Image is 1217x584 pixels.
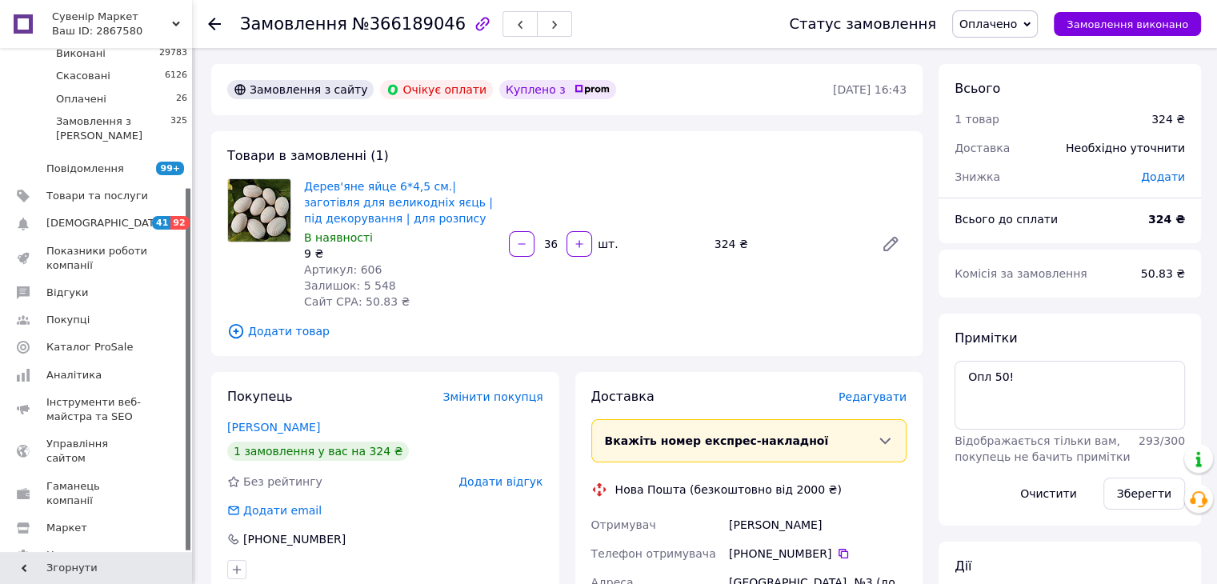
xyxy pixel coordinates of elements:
span: Залишок: 5 548 [304,279,396,292]
span: Артикул: 606 [304,263,382,276]
span: [DEMOGRAPHIC_DATA] [46,216,165,230]
span: 99+ [156,162,184,175]
textarea: Опл 50! [955,361,1185,430]
span: Замовлення виконано [1067,18,1188,30]
div: Куплено з [499,80,616,99]
img: prom [574,85,610,94]
span: Примітки [955,330,1017,346]
span: №366189046 [352,14,466,34]
span: Покупець [227,389,293,404]
span: 1 товар [955,113,999,126]
div: Нова Пошта (безкоштовно від 2000 ₴) [611,482,846,498]
b: 324 ₴ [1148,213,1185,226]
span: Дії [955,558,971,574]
time: [DATE] 16:43 [833,83,907,96]
div: 324 ₴ [708,233,868,255]
span: Сувенір Маркет [52,10,172,24]
span: 92 [170,216,189,230]
div: Повернутися назад [208,16,221,32]
span: Додати товар [227,322,907,340]
div: 9 ₴ [304,246,496,262]
span: Управління сайтом [46,437,148,466]
div: Очікує оплати [380,80,493,99]
span: Товари в замовленні (1) [227,148,389,163]
div: Статус замовлення [789,16,936,32]
span: Всього до сплати [955,213,1058,226]
span: Показники роботи компанії [46,244,148,273]
span: Гаманець компанії [46,479,148,508]
span: Налаштування [46,548,128,562]
span: Без рейтингу [243,475,322,488]
div: Додати email [226,502,323,518]
span: Покупці [46,313,90,327]
span: Замовлення [240,14,347,34]
span: Виконані [56,46,106,61]
a: Дерев'яне яйце 6*4,5 см.|заготівля для великодніх яєць | під декорування | для розпису [304,180,493,225]
div: Ваш ID: 2867580 [52,24,192,38]
span: Повідомлення [46,162,124,176]
span: Отримувач [591,518,656,531]
span: Скасовані [56,69,110,83]
span: Оплачено [959,18,1017,30]
span: Знижка [955,170,1000,183]
span: Товари та послуги [46,189,148,203]
span: 26 [176,92,187,106]
span: 325 [170,114,187,143]
span: Всього [955,81,1000,96]
span: 41 [152,216,170,230]
div: 1 замовлення у вас на 324 ₴ [227,442,409,461]
span: Додати відгук [458,475,542,488]
span: 293 / 300 [1139,434,1185,447]
div: [PHONE_NUMBER] [242,531,347,547]
span: Редагувати [839,390,907,403]
span: Доставка [591,389,655,404]
div: [PHONE_NUMBER] [729,546,907,562]
button: Очистити [1007,478,1091,510]
button: Зберегти [1103,478,1185,510]
div: 324 ₴ [1151,111,1185,127]
span: Доставка [955,142,1010,154]
div: Додати email [242,502,323,518]
a: [PERSON_NAME] [227,421,320,434]
div: Необхідно уточнити [1056,130,1195,166]
span: Аналітика [46,368,102,382]
span: Змінити покупця [443,390,543,403]
span: Додати [1141,170,1185,183]
span: Відображається тільки вам, покупець не бачить примітки [955,434,1130,463]
span: В наявності [304,231,373,244]
span: Відгуки [46,286,88,300]
span: Каталог ProSale [46,340,133,354]
span: Сайт СРА: 50.83 ₴ [304,295,410,308]
span: 50.83 ₴ [1141,267,1185,280]
a: Редагувати [875,228,907,260]
span: Замовлення з [PERSON_NAME] [56,114,170,143]
span: Телефон отримувача [591,547,716,560]
img: Дерев'яне яйце 6*4,5 см.|заготівля для великодніх яєць | під декорування | для розпису [228,179,290,242]
span: Інструменти веб-майстра та SEO [46,395,148,424]
button: Замовлення виконано [1054,12,1201,36]
span: Вкажіть номер експрес-накладної [605,434,829,447]
span: 6126 [165,69,187,83]
span: 29783 [159,46,187,61]
span: Маркет [46,521,87,535]
span: Комісія за замовлення [955,267,1087,280]
div: [PERSON_NAME] [726,510,910,539]
span: Оплачені [56,92,106,106]
div: Замовлення з сайту [227,80,374,99]
div: шт. [594,236,619,252]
